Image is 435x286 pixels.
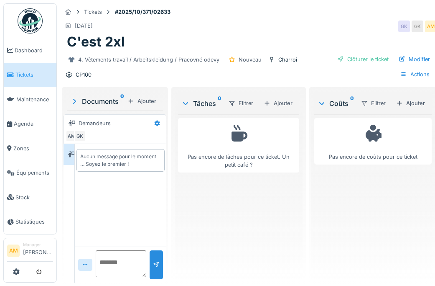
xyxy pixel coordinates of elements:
div: CP100 [76,71,92,79]
div: Nouveau [239,56,262,64]
a: AM Manager[PERSON_NAME] [7,242,53,262]
sup: 0 [350,98,354,108]
div: Clôturer le ticket [334,54,392,65]
h1: C'est 2xl [67,34,125,50]
div: Ajouter [260,98,296,109]
div: GK [412,21,423,32]
a: Statistiques [4,210,56,234]
span: Maintenance [16,95,53,103]
div: Aucun message pour le moment … Soyez le premier ! [80,153,161,168]
span: Tickets [15,71,53,79]
a: Stock [4,185,56,210]
span: Statistiques [15,218,53,226]
div: Coûts [318,98,354,108]
div: Pas encore de tâches pour ce ticket. Un petit café ? [183,122,294,169]
a: Tickets [4,63,56,88]
div: GK [398,21,410,32]
sup: 0 [120,96,124,106]
sup: 0 [218,98,221,108]
div: AM [66,130,77,142]
div: 4. Vêtements travail / Arbeitskleidung / Pracovné odevy [78,56,219,64]
div: Filtrer [357,97,389,109]
span: Dashboard [15,46,53,54]
div: Ajouter [124,95,160,107]
div: Modifier [395,54,433,65]
div: Charroi [278,56,297,64]
strong: #2025/10/371/02633 [112,8,174,16]
div: GK [74,130,86,142]
div: Ajouter [393,98,428,109]
div: Demandeurs [79,119,111,127]
span: Agenda [14,120,53,128]
div: [DATE] [75,22,93,30]
div: Tickets [84,8,102,16]
a: Maintenance [4,87,56,112]
span: Stock [15,193,53,201]
span: Zones [13,144,53,152]
li: AM [7,245,20,257]
li: [PERSON_NAME] [23,242,53,260]
img: Badge_color-CXgf-gQk.svg [18,8,43,33]
div: Filtrer [225,97,257,109]
div: Manager [23,242,53,248]
div: Tâches [181,98,221,108]
a: Équipements [4,161,56,186]
a: Dashboard [4,38,56,63]
div: Documents [70,96,124,106]
div: Pas encore de coûts pour ce ticket [320,122,426,161]
a: Zones [4,136,56,161]
span: Équipements [16,169,53,177]
a: Agenda [4,112,56,137]
div: Actions [397,68,433,80]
